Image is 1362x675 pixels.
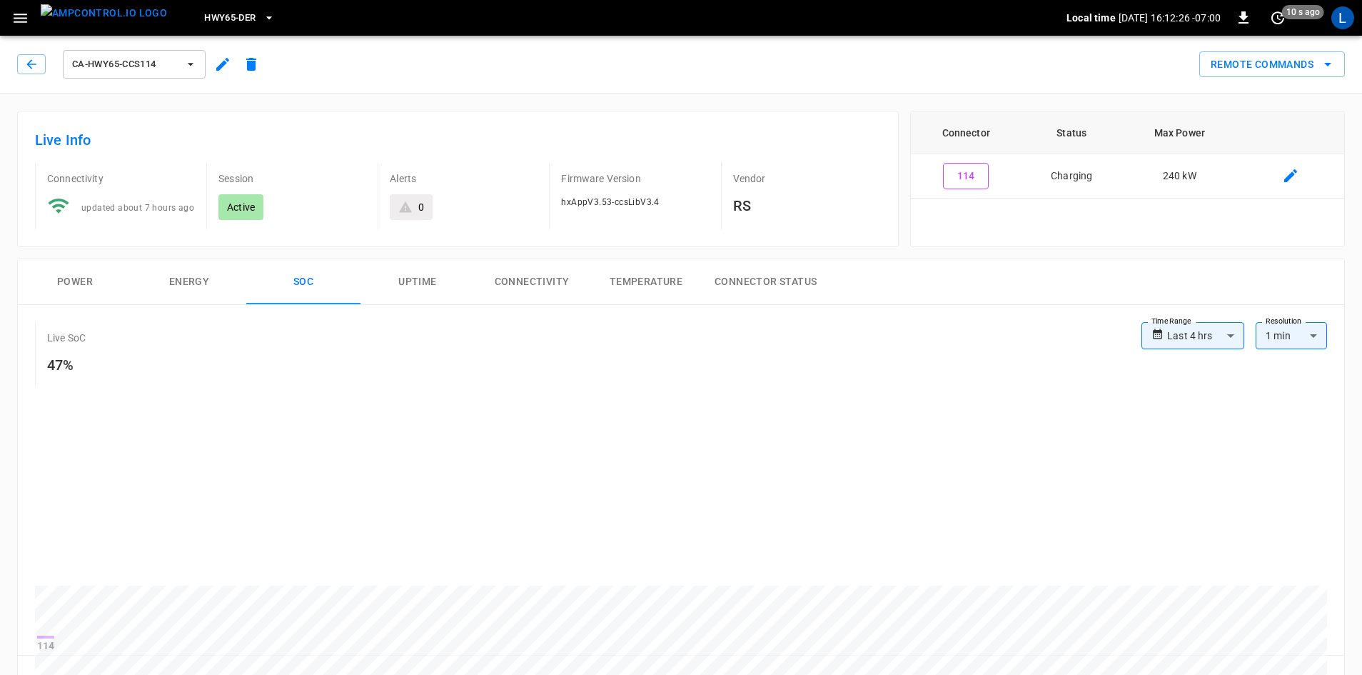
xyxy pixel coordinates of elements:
[18,259,132,305] button: Power
[198,4,280,32] button: HWY65-DER
[1021,154,1122,199] td: Charging
[1199,51,1345,78] button: Remote Commands
[733,171,881,186] p: Vendor
[246,259,360,305] button: SOC
[227,200,255,214] p: Active
[41,4,167,22] img: ampcontrol.io logo
[1282,5,1324,19] span: 10 s ago
[132,259,246,305] button: Energy
[72,56,178,73] span: ca-hwy65-ccs114
[1122,111,1237,154] th: Max Power
[47,171,195,186] p: Connectivity
[733,194,881,217] h6: RS
[47,331,86,345] p: Live SoC
[1122,154,1237,199] td: 240 kW
[360,259,475,305] button: Uptime
[475,259,589,305] button: Connectivity
[1119,11,1221,25] p: [DATE] 16:12:26 -07:00
[703,259,828,305] button: Connector Status
[1266,316,1301,327] label: Resolution
[418,200,424,214] div: 0
[1167,322,1244,349] div: Last 4 hrs
[561,197,659,207] span: hxAppV3.53-ccsLibV3.4
[1331,6,1354,29] div: profile-icon
[1151,316,1191,327] label: Time Range
[561,171,709,186] p: Firmware Version
[390,171,538,186] p: Alerts
[1199,51,1345,78] div: remote commands options
[1066,11,1116,25] p: Local time
[911,111,1344,199] table: connector table
[943,163,989,189] button: 114
[1266,6,1289,29] button: set refresh interval
[63,50,206,79] button: ca-hwy65-ccs114
[589,259,703,305] button: Temperature
[35,129,881,151] h6: Live Info
[911,111,1021,154] th: Connector
[218,171,366,186] p: Session
[1021,111,1122,154] th: Status
[81,203,194,213] span: updated about 7 hours ago
[47,354,86,376] h6: 47%
[1256,322,1327,349] div: 1 min
[204,10,256,26] span: HWY65-DER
